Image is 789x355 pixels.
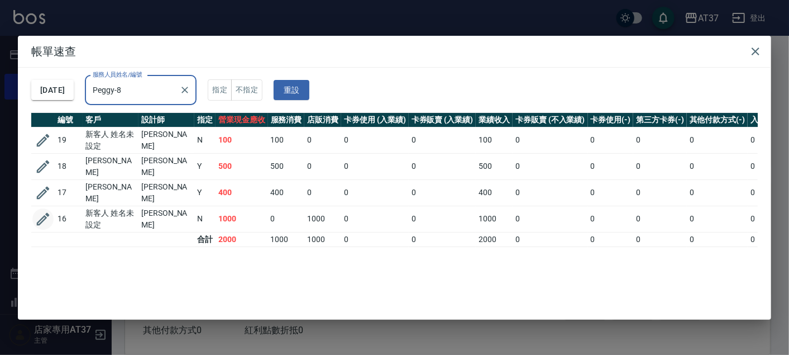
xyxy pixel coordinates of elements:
td: 0 [633,206,687,232]
td: 100 [476,127,513,153]
th: 其他付款方式(-) [687,113,748,127]
td: 0 [304,153,341,179]
td: Y [194,179,216,206]
th: 客戶 [83,113,138,127]
button: 不指定 [231,79,262,101]
td: 0 [687,206,748,232]
td: 17 [55,179,83,206]
td: 0 [588,179,634,206]
td: 0 [409,127,476,153]
td: 0 [341,206,409,232]
th: 指定 [194,113,216,127]
td: 新客人 姓名未設定 [83,206,138,232]
td: 1000 [476,206,513,232]
td: N [194,206,216,232]
label: 服務人員姓名/編號 [93,70,142,79]
td: 0 [588,232,634,247]
td: Y [194,153,216,179]
td: 0 [633,127,687,153]
td: 100 [216,127,268,153]
th: 業績收入 [476,113,513,127]
td: [PERSON_NAME] [83,179,138,206]
button: 重設 [274,80,309,101]
td: 0 [341,179,409,206]
td: 0 [687,127,748,153]
td: 400 [268,179,305,206]
td: 500 [216,153,268,179]
td: 0 [513,206,587,232]
th: 卡券販賣 (不入業績) [513,113,587,127]
th: 編號 [55,113,83,127]
td: 0 [513,179,587,206]
td: 0 [633,179,687,206]
td: 0 [687,179,748,206]
td: 0 [268,206,305,232]
td: 16 [55,206,83,232]
td: 100 [268,127,305,153]
td: 0 [513,232,587,247]
td: 0 [409,206,476,232]
th: 卡券販賣 (入業績) [409,113,476,127]
td: 500 [268,153,305,179]
td: 合計 [194,232,216,247]
th: 服務消費 [268,113,305,127]
td: 1000 [304,206,341,232]
td: 400 [476,179,513,206]
td: 0 [304,127,341,153]
td: 0 [687,232,748,247]
td: [PERSON_NAME] [83,153,138,179]
h2: 帳單速查 [18,36,771,67]
td: 400 [216,179,268,206]
td: 0 [409,179,476,206]
td: 18 [55,153,83,179]
td: [PERSON_NAME] [138,206,194,232]
td: 0 [588,206,634,232]
td: 1000 [268,232,305,247]
td: 0 [513,153,587,179]
button: Clear [177,82,193,98]
td: [PERSON_NAME] [138,153,194,179]
td: 0 [588,153,634,179]
td: 0 [341,232,409,247]
td: 1000 [216,206,268,232]
button: 指定 [208,79,232,101]
td: 0 [304,179,341,206]
td: 500 [476,153,513,179]
td: [PERSON_NAME] [138,179,194,206]
td: N [194,127,216,153]
td: 2000 [476,232,513,247]
td: 1000 [304,232,341,247]
td: 0 [341,153,409,179]
td: 0 [409,153,476,179]
td: 0 [341,127,409,153]
td: 0 [687,153,748,179]
th: 設計師 [138,113,194,127]
button: [DATE] [31,80,74,101]
th: 店販消費 [304,113,341,127]
th: 營業現金應收 [216,113,268,127]
td: 2000 [216,232,268,247]
td: 19 [55,127,83,153]
th: 第三方卡券(-) [633,113,687,127]
th: 卡券使用(-) [588,113,634,127]
th: 卡券使用 (入業績) [341,113,409,127]
td: 0 [513,127,587,153]
td: 0 [633,232,687,247]
td: 0 [633,153,687,179]
td: 0 [409,232,476,247]
td: [PERSON_NAME] [138,127,194,153]
td: 0 [588,127,634,153]
td: 新客人 姓名未設定 [83,127,138,153]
